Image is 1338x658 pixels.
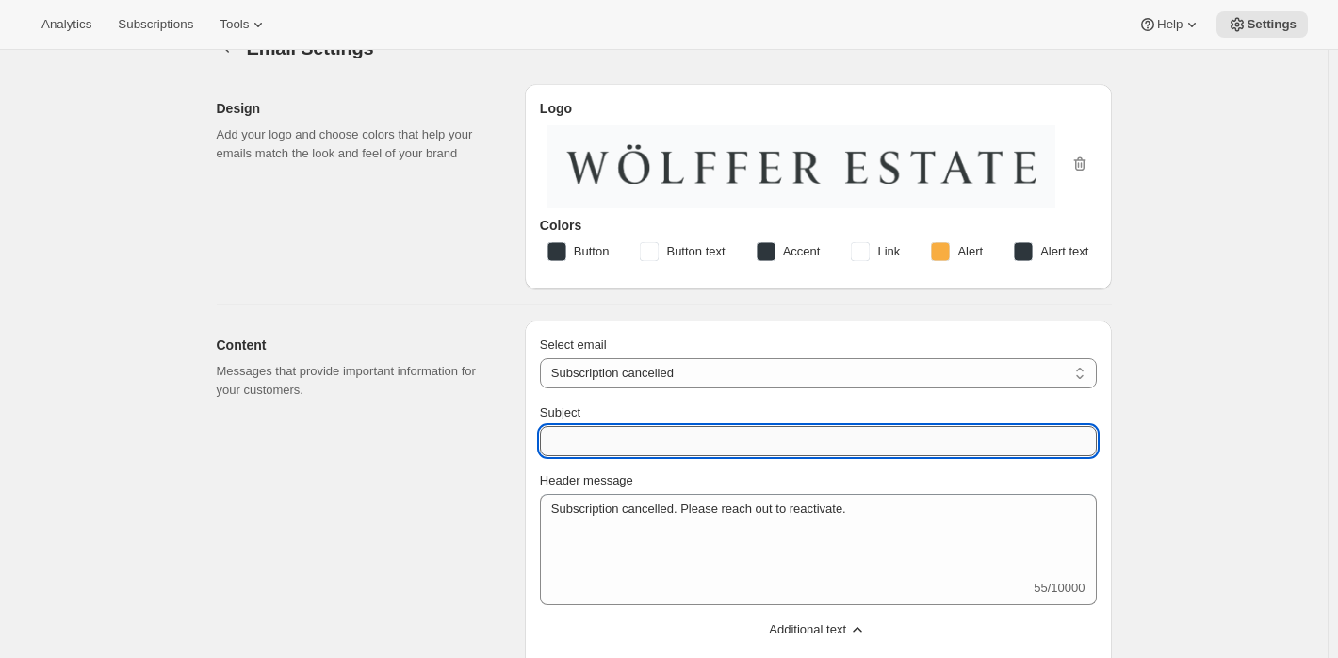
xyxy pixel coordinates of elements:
button: Alert [920,237,994,267]
button: Button text [628,237,736,267]
span: Alert [957,242,983,261]
button: Settings [1216,11,1308,38]
h2: Content [217,336,495,354]
span: Analytics [41,17,91,32]
textarea: Subscription cancelled. Please reach out to reactivate. [540,494,1097,579]
span: Settings [1247,17,1297,32]
h2: Design [217,99,495,118]
h3: Colors [540,216,1097,235]
button: Link [840,237,911,267]
span: Select email [540,337,607,352]
button: Additional text [529,615,1108,645]
p: Messages that provide important information for your customers. [217,362,495,400]
span: Link [877,242,900,261]
span: Help [1157,17,1183,32]
button: Alert text [1003,237,1100,267]
span: Additional text [769,620,846,639]
h3: Logo [540,99,1097,118]
button: Analytics [30,11,103,38]
span: Button text [666,242,725,261]
span: Button [574,242,610,261]
button: Button [536,237,621,267]
span: Tools [220,17,249,32]
span: Accent [783,242,821,261]
span: Header message [540,473,633,487]
button: Tools [208,11,279,38]
span: Subscriptions [118,17,193,32]
p: Add your logo and choose colors that help your emails match the look and feel of your brand [217,125,495,163]
span: Alert text [1040,242,1088,261]
button: Accent [745,237,832,267]
button: Help [1127,11,1213,38]
span: Subject [540,405,580,419]
button: Subscriptions [106,11,204,38]
img: Wolffer Estate FOR EMAIL HEADER.png [566,144,1036,184]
